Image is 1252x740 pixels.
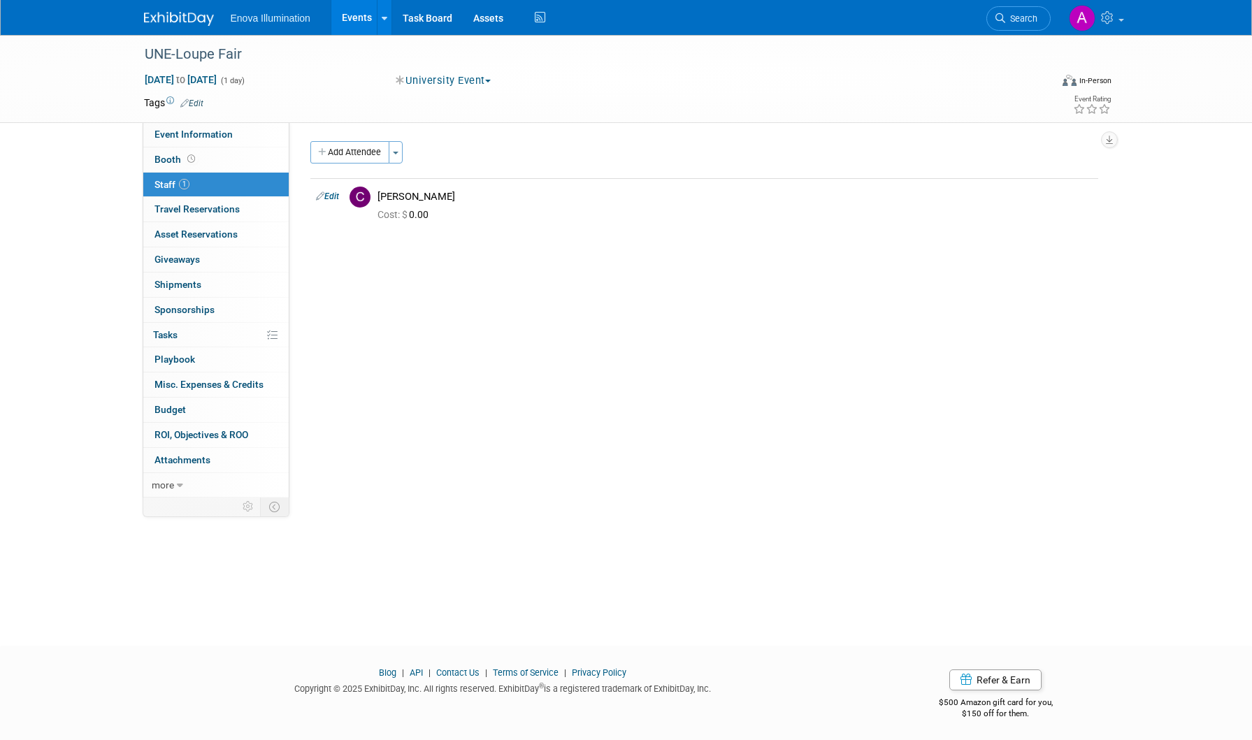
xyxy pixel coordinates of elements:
[425,667,434,678] span: |
[986,6,1051,31] a: Search
[154,129,233,140] span: Event Information
[1073,96,1111,103] div: Event Rating
[949,669,1042,690] a: Refer & Earn
[379,667,396,678] a: Blog
[154,203,240,215] span: Travel Reservations
[154,454,210,465] span: Attachments
[398,667,408,678] span: |
[143,398,289,422] a: Budget
[1069,5,1095,31] img: Abby Nelson
[143,423,289,447] a: ROI, Objectives & ROO
[316,191,339,201] a: Edit
[377,209,409,220] span: Cost: $
[143,147,289,172] a: Booth
[154,404,186,415] span: Budget
[143,173,289,197] a: Staff1
[391,73,496,88] button: University Event
[154,254,200,265] span: Giveaways
[260,498,289,516] td: Toggle Event Tabs
[143,247,289,272] a: Giveaways
[143,298,289,322] a: Sponsorships
[140,42,1030,67] div: UNE-Loupe Fair
[144,73,217,86] span: [DATE] [DATE]
[883,708,1109,720] div: $150 off for them.
[482,667,491,678] span: |
[154,228,238,240] span: Asset Reservations
[1005,13,1037,24] span: Search
[143,222,289,247] a: Asset Reservations
[310,141,389,164] button: Add Attendee
[143,197,289,222] a: Travel Reservations
[144,679,863,695] div: Copyright © 2025 ExhibitDay, Inc. All rights reserved. ExhibitDay is a registered trademark of Ex...
[436,667,480,678] a: Contact Us
[220,76,245,85] span: (1 day)
[154,154,198,165] span: Booth
[493,667,559,678] a: Terms of Service
[143,372,289,397] a: Misc. Expenses & Credits
[154,279,201,290] span: Shipments
[154,429,248,440] span: ROI, Objectives & ROO
[179,179,189,189] span: 1
[143,122,289,147] a: Event Information
[968,73,1112,94] div: Event Format
[174,74,187,85] span: to
[143,323,289,347] a: Tasks
[144,12,214,26] img: ExhibitDay
[180,99,203,108] a: Edit
[143,448,289,472] a: Attachments
[143,347,289,372] a: Playbook
[152,479,174,491] span: more
[883,688,1109,720] div: $500 Amazon gift card for you,
[154,304,215,315] span: Sponsorships
[154,179,189,190] span: Staff
[561,667,570,678] span: |
[143,273,289,297] a: Shipments
[1079,75,1111,86] div: In-Person
[539,682,544,690] sup: ®
[377,209,434,220] span: 0.00
[350,187,370,208] img: C.jpg
[377,190,1093,203] div: [PERSON_NAME]
[144,96,203,110] td: Tags
[153,329,178,340] span: Tasks
[154,379,264,390] span: Misc. Expenses & Credits
[236,498,261,516] td: Personalize Event Tab Strip
[185,154,198,164] span: Booth not reserved yet
[231,13,310,24] span: Enova Illumination
[572,667,626,678] a: Privacy Policy
[143,473,289,498] a: more
[1063,75,1077,86] img: Format-Inperson.png
[410,667,423,678] a: API
[154,354,195,365] span: Playbook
